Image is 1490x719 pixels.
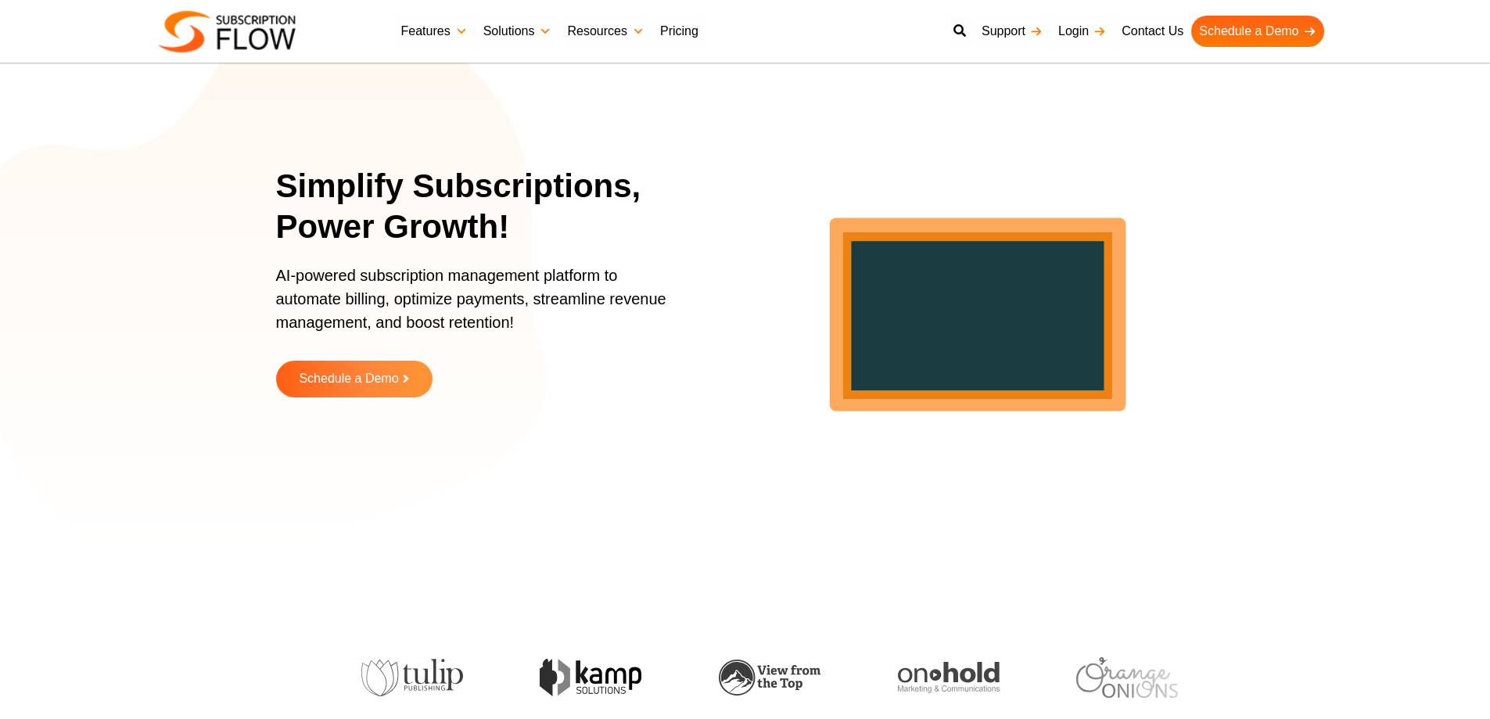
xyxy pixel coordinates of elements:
img: tulip-publishing [357,659,459,696]
a: Support [974,16,1050,47]
a: Schedule a Demo [276,361,433,397]
img: Subscriptionflow [159,11,296,52]
a: Contact Us [1114,16,1191,47]
a: Login [1050,16,1114,47]
img: onhold-marketing [894,662,996,693]
span: Schedule a Demo [299,372,398,386]
img: view-from-the-top [715,660,817,696]
img: orange-onions [1072,657,1174,697]
a: Solutions [476,16,560,47]
a: Features [393,16,476,47]
img: kamp-solution [536,659,637,696]
a: Resources [559,16,652,47]
p: AI-powered subscription management platform to automate billing, optimize payments, streamline re... [276,264,683,350]
h1: Simplify Subscriptions, Power Growth! [276,166,702,248]
a: Pricing [652,16,706,47]
a: Schedule a Demo [1191,16,1323,47]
